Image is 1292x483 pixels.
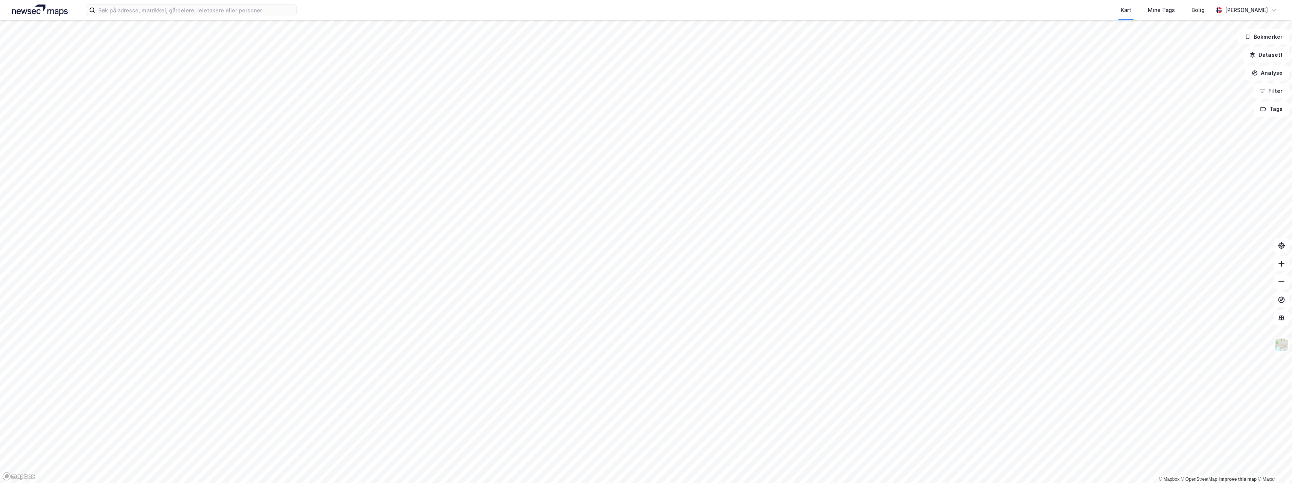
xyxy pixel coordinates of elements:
[1253,84,1289,99] button: Filter
[1274,338,1289,352] img: Z
[1191,6,1205,15] div: Bolig
[1238,29,1289,44] button: Bokmerker
[1148,6,1175,15] div: Mine Tags
[1245,65,1289,80] button: Analyse
[1254,447,1292,483] div: Kontrollprogram for chat
[1254,447,1292,483] iframe: Chat Widget
[1181,477,1217,482] a: OpenStreetMap
[1121,6,1131,15] div: Kart
[1243,47,1289,62] button: Datasett
[1254,102,1289,117] button: Tags
[1225,6,1268,15] div: [PERSON_NAME]
[1159,477,1179,482] a: Mapbox
[12,5,68,16] img: logo.a4113a55bc3d86da70a041830d287a7e.svg
[95,5,296,16] input: Søk på adresse, matrikkel, gårdeiere, leietakere eller personer
[2,472,35,481] a: Mapbox homepage
[1219,477,1257,482] a: Improve this map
